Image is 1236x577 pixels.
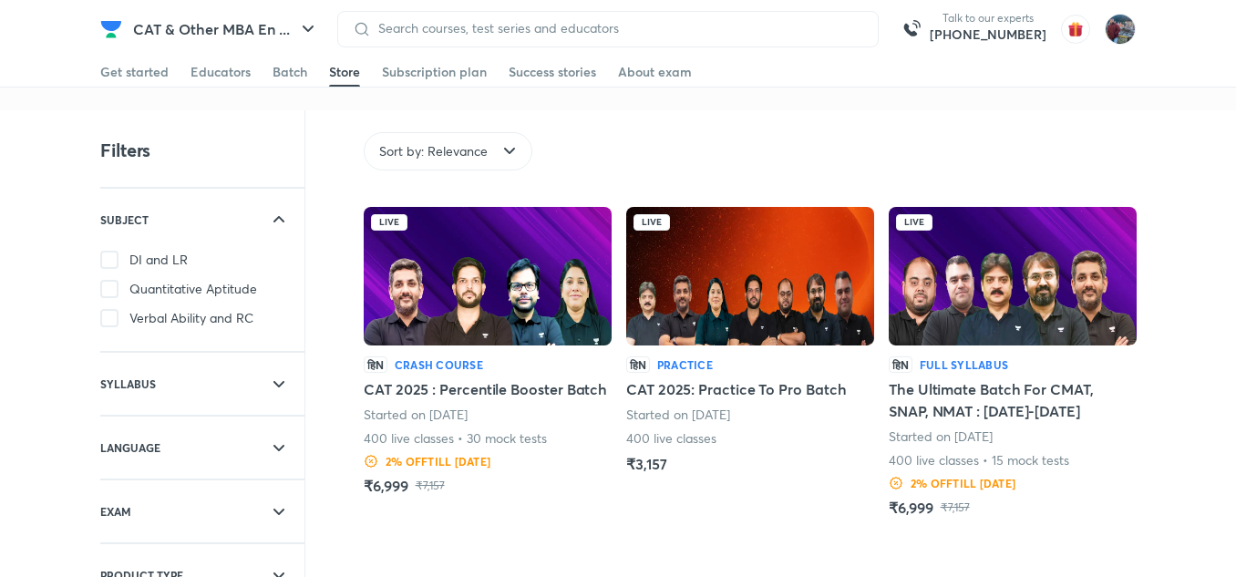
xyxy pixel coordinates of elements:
img: call-us [893,11,930,47]
p: हिN [889,356,912,373]
span: Quantitative Aptitude [129,280,257,298]
p: 400 live classes • 30 mock tests [364,429,548,448]
p: 400 live classes • 15 mock tests [889,451,1070,469]
p: Started on [DATE] [364,406,468,424]
input: Search courses, test series and educators [371,21,863,36]
button: CAT & Other MBA En ... [122,11,330,47]
span: DI and LR [129,251,188,269]
h6: 2 % OFF till [DATE] [911,475,1015,491]
img: Batch Thumbnail [364,207,612,345]
div: About exam [618,63,692,81]
div: Live [371,214,407,231]
h4: Filters [100,139,150,162]
span: Sort by: Relevance [379,142,488,160]
p: ₹7,157 [416,479,445,493]
p: ₹7,157 [941,500,970,515]
h5: ₹6,999 [889,497,933,519]
p: 400 live classes [626,429,717,448]
h6: Practice [657,356,713,373]
div: Success stories [509,63,596,81]
div: Get started [100,63,169,81]
a: Batch [273,57,307,87]
h6: EXAM [100,502,131,520]
a: [PHONE_NUMBER] [930,26,1046,44]
h5: CAT 2025 : Percentile Booster Batch [364,378,607,400]
a: Subscription plan [382,57,487,87]
p: Talk to our experts [930,11,1046,26]
a: Educators [191,57,251,87]
span: Verbal Ability and RC [129,309,253,327]
p: हिN [626,356,650,373]
h6: 2 % OFF till [DATE] [386,453,490,469]
img: Batch Thumbnail [889,207,1137,345]
a: About exam [618,57,692,87]
img: avatar [1061,15,1090,44]
img: Discount Logo [364,454,378,469]
h6: SYLLABUS [100,375,156,393]
h5: CAT 2025: Practice To Pro Batch [626,378,847,400]
h6: Crash course [395,356,483,373]
p: Started on [DATE] [889,428,993,446]
h6: LANGUAGE [100,438,160,457]
div: Live [896,214,932,231]
h5: ₹3,157 [626,453,667,475]
div: Subscription plan [382,63,487,81]
img: Company Logo [100,18,122,40]
h6: Full Syllabus [920,356,1008,373]
div: Educators [191,63,251,81]
a: Get started [100,57,169,87]
h6: SUBJECT [100,211,149,229]
img: Prashant saluja [1105,14,1136,45]
p: हिN [364,356,387,373]
a: Store [329,57,360,87]
a: Success stories [509,57,596,87]
h5: ₹6,999 [364,475,408,497]
div: Live [633,214,670,231]
h5: The Ultimate Batch For CMAT, SNAP, NMAT : [DATE]-[DATE] [889,378,1137,422]
img: Discount Logo [889,476,903,490]
div: Batch [273,63,307,81]
div: Store [329,63,360,81]
img: Batch Thumbnail [626,207,874,345]
p: Started on [DATE] [626,406,730,424]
